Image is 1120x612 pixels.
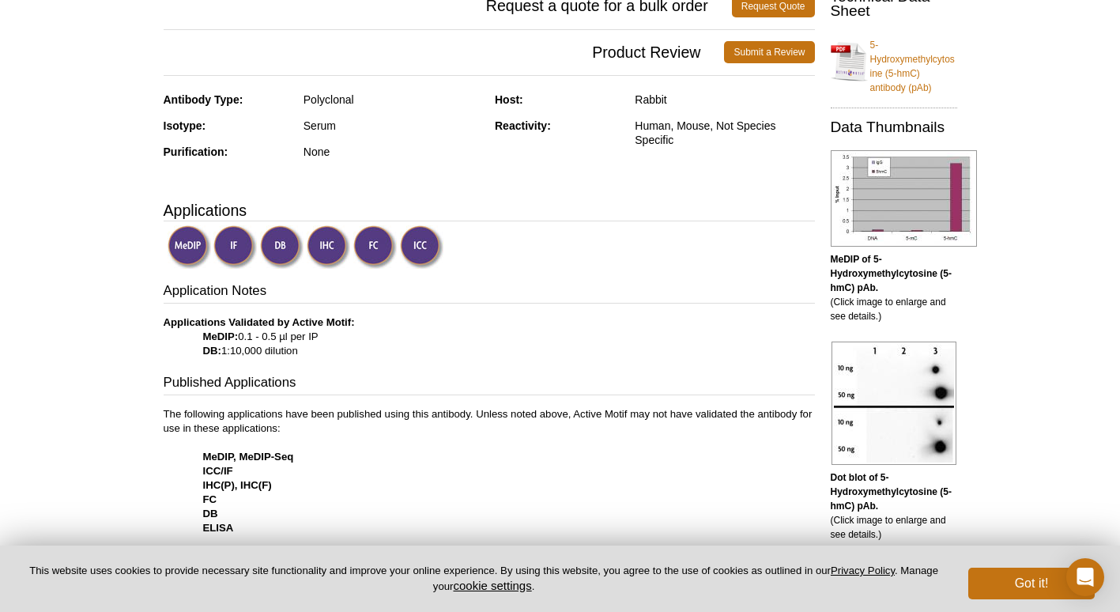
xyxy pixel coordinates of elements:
[203,493,217,505] strong: FC
[635,119,814,147] div: Human, Mouse, Not Species Specific
[400,225,443,269] img: Immunocytochemistry Validated
[203,465,233,477] strong: ICC/IF
[164,315,815,358] p: 0.1 - 0.5 µl per IP 1:10,000 dilution
[831,254,952,293] b: MeDIP of 5-Hydroxymethylcytosine (5-hmC) pAb.
[203,508,218,519] strong: DB
[164,41,725,63] span: Product Review
[831,150,977,247] img: 5-Hydroxymethylcytosine (5-hmC) antibody (pAb) tested by MeDIP analysis.
[635,93,814,107] div: Rabbit
[831,252,957,323] p: (Click image to enlarge and see details.)
[495,119,551,132] strong: Reactivity:
[168,225,211,269] img: Methyl-DNA Immunoprecipitation Validated
[203,451,294,463] strong: MeDIP, MeDIP-Seq
[453,579,531,592] button: cookie settings
[831,472,952,512] b: Dot blot of 5-Hydroxymethylcytosine (5-hmC) pAb.
[307,225,350,269] img: Immunohistochemistry Validated
[968,568,1095,599] button: Got it!
[164,407,815,578] p: The following applications have been published using this antibody. Unless noted above, Active Mo...
[164,93,243,106] strong: Antibody Type:
[164,316,355,328] b: Applications Validated by Active Motif:
[164,373,815,395] h3: Published Applications
[831,28,957,95] a: 5-Hydroxymethylcytosine (5-hmC) antibody (pAb)
[831,565,895,576] a: Privacy Policy
[495,93,523,106] strong: Host:
[164,198,815,222] h3: Applications
[164,281,815,304] h3: Application Notes
[304,93,483,107] div: Polyclonal
[831,470,957,542] p: (Click image to enlarge and see details.)
[1066,558,1104,596] div: Open Intercom Messenger
[260,225,304,269] img: Dot Blot Validated
[203,479,272,491] strong: IHC(P), IHC(F)
[304,145,483,159] div: None
[203,345,221,357] strong: DB:
[164,145,228,158] strong: Purification:
[831,120,957,134] h2: Data Thumbnails
[353,225,397,269] img: Flow Cytometry Validated
[724,41,814,63] a: Submit a Review
[25,564,942,594] p: This website uses cookies to provide necessary site functionality and improve your online experie...
[304,119,483,133] div: Serum
[213,225,257,269] img: Immunofluorescence Validated
[832,342,956,465] img: 5-Hydroxymethylcytosine (5-hmC) antibody (pAb) tested by dot blot analysis.
[164,119,206,132] strong: Isotype:
[203,522,234,534] strong: ELISA
[203,331,239,342] strong: MeDIP:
